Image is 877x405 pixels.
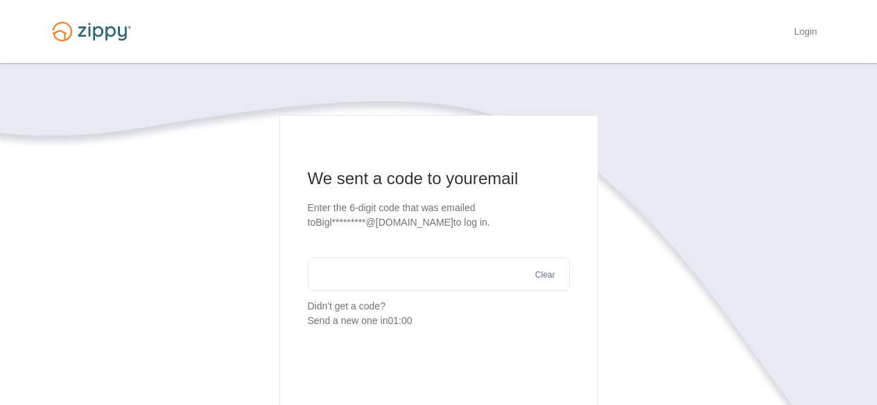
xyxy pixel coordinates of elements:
[44,15,139,48] img: Logo
[308,201,570,230] p: Enter the 6-digit code that was emailed to Bigl*********@[DOMAIN_NAME] to log in.
[308,168,570,190] h1: We sent a code to your email
[531,269,559,282] button: Clear
[308,314,570,328] div: Send a new one in 01:00
[794,26,817,40] a: Login
[308,299,570,328] p: Didn't get a code?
